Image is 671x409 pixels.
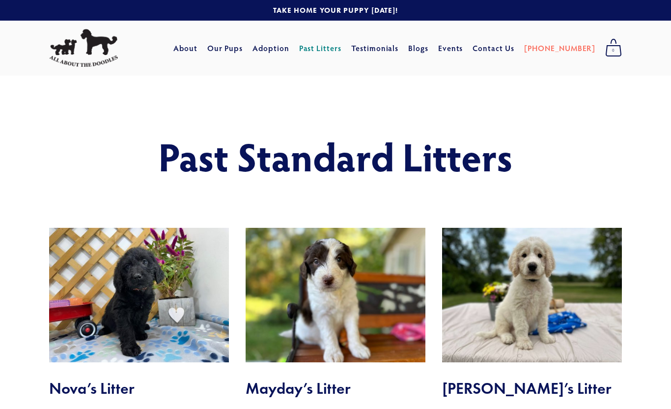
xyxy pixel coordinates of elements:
a: Past Litters [299,43,342,53]
a: 0 items in cart [600,36,627,60]
h2: [PERSON_NAME]’s Litter [442,379,622,398]
a: About [173,39,197,57]
a: Blogs [408,39,428,57]
a: [PHONE_NUMBER] [524,39,595,57]
span: 0 [605,44,622,57]
a: Adoption [252,39,289,57]
h2: Nova’s Litter [49,379,229,398]
a: Contact Us [473,39,514,57]
h1: Past Standard Litters [98,135,573,178]
h2: Mayday’s Litter [246,379,425,398]
a: Events [438,39,463,57]
img: All About The Doodles [49,29,118,67]
a: Our Pups [207,39,243,57]
a: Testimonials [351,39,399,57]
